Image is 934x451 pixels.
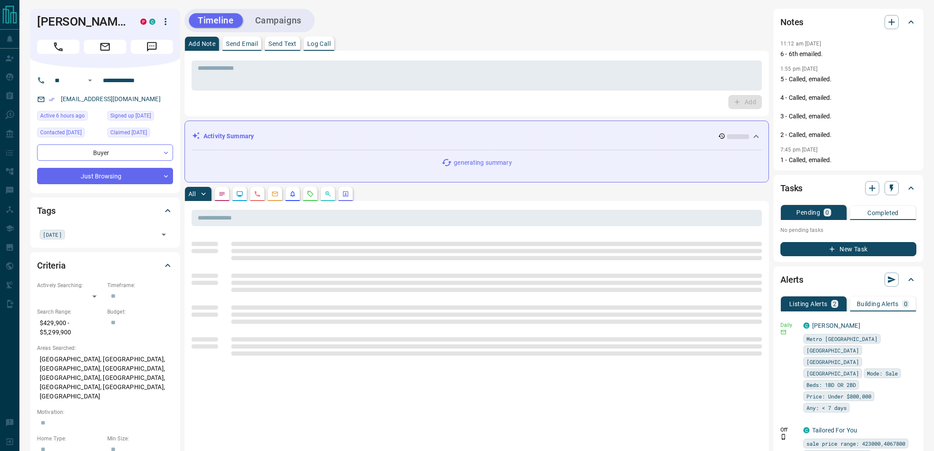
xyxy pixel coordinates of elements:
div: condos.ca [803,322,810,329]
p: Listing Alerts [789,301,828,307]
p: 2 [833,301,836,307]
div: Activity Summary [192,128,761,144]
h1: [PERSON_NAME] [37,15,127,29]
h2: Notes [780,15,803,29]
div: property.ca [140,19,147,25]
p: Timeframe: [107,281,173,289]
div: Fri Aug 08 2025 [107,111,173,123]
svg: Calls [254,190,261,197]
h2: Alerts [780,273,803,287]
p: Motivation: [37,408,173,416]
p: 0 [825,209,829,216]
p: Daily [780,321,798,329]
p: Pending [796,209,820,216]
svg: Email [780,329,787,335]
span: Mode: Sale [867,369,898,378]
div: Sat Aug 09 2025 [107,128,173,140]
span: [DATE] [43,230,62,239]
span: Email [84,40,126,54]
span: sale price range: 423000,4067800 [806,439,905,448]
p: Building Alerts [857,301,899,307]
span: Any: < 7 days [806,403,847,412]
svg: Opportunities [324,190,331,197]
div: condos.ca [803,427,810,433]
h2: Tasks [780,181,802,195]
div: Criteria [37,255,173,276]
p: 1 - Called, emailed. [780,155,916,165]
div: Sun Oct 12 2025 [37,111,103,123]
span: Active 6 hours ago [40,111,85,120]
span: Message [131,40,173,54]
a: Tailored For You [812,427,857,434]
p: Budget: [107,308,173,316]
p: Completed [867,210,899,216]
p: Actively Searching: [37,281,103,289]
svg: Requests [307,190,314,197]
p: Areas Searched: [37,344,173,352]
a: [PERSON_NAME] [812,322,860,329]
p: 0 [904,301,908,307]
span: Call [37,40,79,54]
div: Notes [780,11,916,33]
p: 11:12 am [DATE] [780,41,821,47]
p: Search Range: [37,308,103,316]
span: [GEOGRAPHIC_DATA] [806,346,859,355]
h2: Criteria [37,258,66,273]
p: All [188,191,196,197]
span: Metro [GEOGRAPHIC_DATA] [806,334,878,343]
p: 6 - 6th emailed. [780,49,916,59]
p: generating summary [454,158,512,167]
div: Alerts [780,269,916,290]
button: Timeline [189,13,243,28]
p: No pending tasks [780,224,916,237]
div: Tags [37,200,173,221]
p: Add Note [188,41,215,47]
a: [EMAIL_ADDRESS][DOMAIN_NAME] [61,95,161,102]
h2: Tags [37,204,55,218]
svg: Agent Actions [342,190,349,197]
div: Buyer [37,144,173,161]
div: condos.ca [149,19,155,25]
p: [GEOGRAPHIC_DATA], [GEOGRAPHIC_DATA], [GEOGRAPHIC_DATA], [GEOGRAPHIC_DATA], [GEOGRAPHIC_DATA], [G... [37,352,173,404]
span: Beds: 1BD OR 2BD [806,380,856,389]
p: Log Call [307,41,331,47]
button: Open [85,75,95,86]
span: [GEOGRAPHIC_DATA] [806,357,859,366]
div: Sat Aug 09 2025 [37,128,103,140]
span: Signed up [DATE] [110,111,151,120]
div: Tasks [780,178,916,199]
svg: Push Notification Only [780,434,787,440]
svg: Emails [271,190,279,197]
div: Just Browsing [37,168,173,184]
span: [GEOGRAPHIC_DATA] [806,369,859,378]
p: Off [780,426,798,434]
span: Price: Under $800,000 [806,392,871,401]
p: $429,900 - $5,299,900 [37,316,103,340]
svg: Notes [218,190,226,197]
button: Open [158,228,170,241]
p: Send Text [268,41,297,47]
p: 1:55 pm [DATE] [780,66,818,72]
p: 7:45 pm [DATE] [780,147,818,153]
span: Contacted [DATE] [40,128,82,137]
p: Activity Summary [203,132,254,141]
span: Claimed [DATE] [110,128,147,137]
svg: Lead Browsing Activity [236,190,243,197]
button: Campaigns [246,13,310,28]
p: 5 - Called, emailed. 4 - Called, emailed. 3 - Called, emailed. 2 - Called, emailed. [780,75,916,140]
svg: Listing Alerts [289,190,296,197]
svg: Email Verified [49,96,55,102]
p: Send Email [226,41,258,47]
p: Min Size: [107,435,173,443]
p: Home Type: [37,435,103,443]
button: New Task [780,242,916,256]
